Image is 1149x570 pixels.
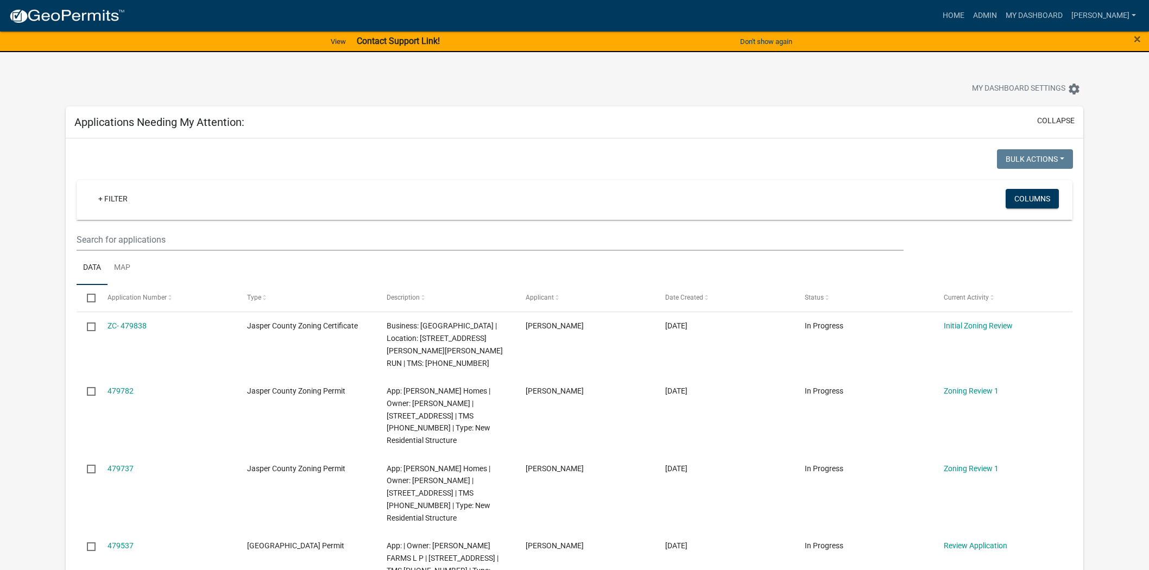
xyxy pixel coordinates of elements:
[794,285,933,311] datatable-header-cell: Status
[665,294,703,301] span: Date Created
[97,285,237,311] datatable-header-cell: Application Number
[933,285,1073,311] datatable-header-cell: Current Activity
[972,83,1065,96] span: My Dashboard Settings
[805,294,824,301] span: Status
[526,541,584,550] span: Timothy Patterson
[357,36,440,46] strong: Contact Support Link!
[1001,5,1067,26] a: My Dashboard
[997,149,1073,169] button: Bulk Actions
[944,294,989,301] span: Current Activity
[77,285,97,311] datatable-header-cell: Select
[665,464,687,473] span: 09/17/2025
[526,294,554,301] span: Applicant
[237,285,376,311] datatable-header-cell: Type
[1037,115,1075,126] button: collapse
[655,285,794,311] datatable-header-cell: Date Created
[944,321,1013,330] a: Initial Zoning Review
[526,464,584,473] span: Will Scritchfield
[665,321,687,330] span: 09/17/2025
[515,285,655,311] datatable-header-cell: Applicant
[387,387,490,445] span: App: Schumacher Homes | Owner: FREISMUTH WILLIAM P | 4031 OKATIE HWY S | TMS 039-00-12-001 | Type...
[90,189,136,208] a: + Filter
[108,294,167,301] span: Application Number
[74,116,244,129] h5: Applications Needing My Attention:
[247,464,345,473] span: Jasper County Zoning Permit
[736,33,797,50] button: Don't show again
[247,387,345,395] span: Jasper County Zoning Permit
[1068,83,1081,96] i: settings
[665,387,687,395] span: 09/17/2025
[77,251,108,286] a: Data
[944,387,999,395] a: Zoning Review 1
[247,294,261,301] span: Type
[526,321,584,330] span: Christina Mozeleski
[108,464,134,473] a: 479737
[938,5,969,26] a: Home
[247,321,358,330] span: Jasper County Zoning Certificate
[805,387,843,395] span: In Progress
[247,541,344,550] span: Jasper County Building Permit
[108,541,134,550] a: 479537
[944,464,999,473] a: Zoning Review 1
[1067,5,1140,26] a: [PERSON_NAME]
[963,78,1089,99] button: My Dashboard Settingssettings
[665,541,687,550] span: 09/16/2025
[387,321,503,367] span: Business: Helena Hills Farm | Location: 577 BELLINGER HILL RUN | TMS: 071-00-00-090
[108,387,134,395] a: 479782
[108,321,147,330] a: ZC- 479838
[805,321,843,330] span: In Progress
[1134,33,1141,46] button: Close
[805,541,843,550] span: In Progress
[387,294,420,301] span: Description
[1134,31,1141,47] span: ×
[969,5,1001,26] a: Admin
[376,285,515,311] datatable-header-cell: Description
[387,464,490,522] span: App: Schumacher Homes | Owner: FREISMUTH WILLIAM P | 4031 OKATIE HWY S | TMS 039-00-12-001 | Type...
[1006,189,1059,208] button: Columns
[805,464,843,473] span: In Progress
[108,251,137,286] a: Map
[326,33,350,50] a: View
[944,541,1007,550] a: Review Application
[77,229,904,251] input: Search for applications
[526,387,584,395] span: Will Scritchfield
